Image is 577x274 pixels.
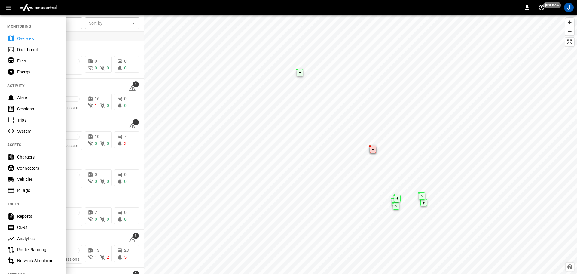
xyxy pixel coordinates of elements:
[17,106,59,112] div: Sessions
[17,117,59,123] div: Trips
[17,35,59,42] div: Overview
[564,3,574,12] div: profile-icon
[17,165,59,171] div: Connectors
[17,47,59,53] div: Dashboard
[17,224,59,230] div: CDRs
[17,176,59,182] div: Vehicles
[17,2,59,13] img: ampcontrol.io logo
[17,128,59,134] div: System
[17,236,59,242] div: Analytics
[17,58,59,64] div: Fleet
[17,95,59,101] div: Alerts
[17,258,59,264] div: Network Simulator
[17,69,59,75] div: Energy
[537,3,546,12] button: set refresh interval
[17,187,59,193] div: IdTags
[17,213,59,219] div: Reports
[17,154,59,160] div: Chargers
[17,247,59,253] div: Route Planning
[543,2,561,8] span: just now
